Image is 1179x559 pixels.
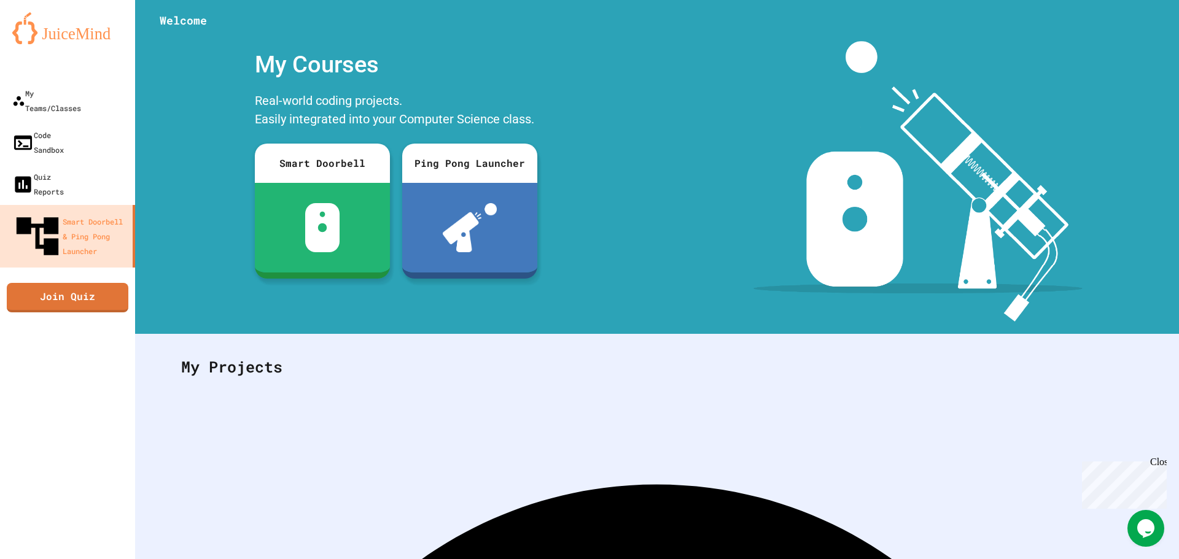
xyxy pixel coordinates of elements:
[402,144,537,183] div: Ping Pong Launcher
[1127,510,1167,547] iframe: chat widget
[753,41,1083,322] img: banner-image-my-projects.png
[12,211,128,261] div: Smart Doorbell & Ping Pong Launcher
[12,169,64,199] div: Quiz Reports
[169,343,1145,391] div: My Projects
[12,12,123,44] img: logo-orange.svg
[7,283,128,312] a: Join Quiz
[255,144,390,183] div: Smart Doorbell
[249,41,543,88] div: My Courses
[305,203,340,252] img: sdb-white.svg
[5,5,85,78] div: Chat with us now!Close
[249,88,543,134] div: Real-world coding projects. Easily integrated into your Computer Science class.
[12,86,81,115] div: My Teams/Classes
[1077,457,1167,509] iframe: chat widget
[443,203,497,252] img: ppl-with-ball.png
[12,128,64,157] div: Code Sandbox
